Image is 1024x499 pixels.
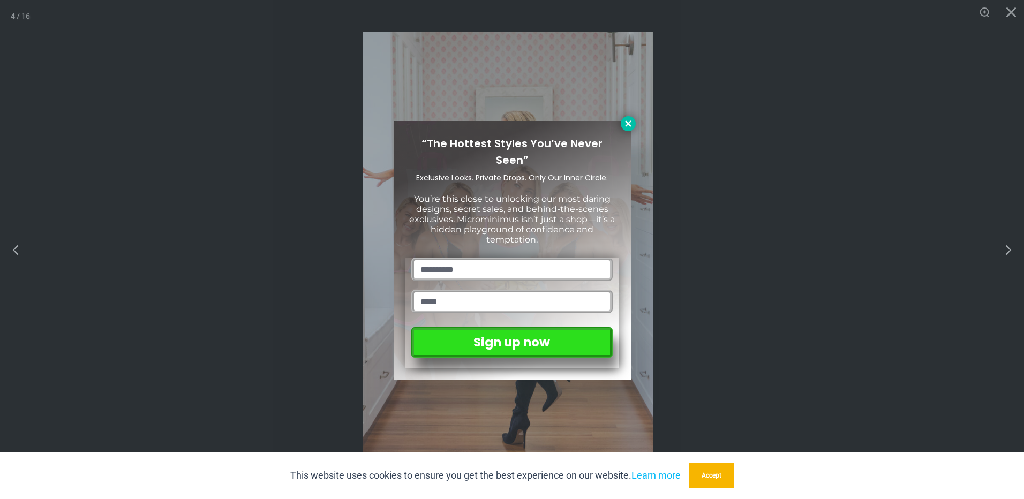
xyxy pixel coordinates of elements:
[621,116,636,131] button: Close
[290,467,681,483] p: This website uses cookies to ensure you get the best experience on our website.
[409,194,615,245] span: You’re this close to unlocking our most daring designs, secret sales, and behind-the-scenes exclu...
[421,136,603,168] span: “The Hottest Styles You’ve Never Seen”
[411,327,612,358] button: Sign up now
[631,470,681,481] a: Learn more
[689,463,734,488] button: Accept
[416,172,608,183] span: Exclusive Looks. Private Drops. Only Our Inner Circle.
